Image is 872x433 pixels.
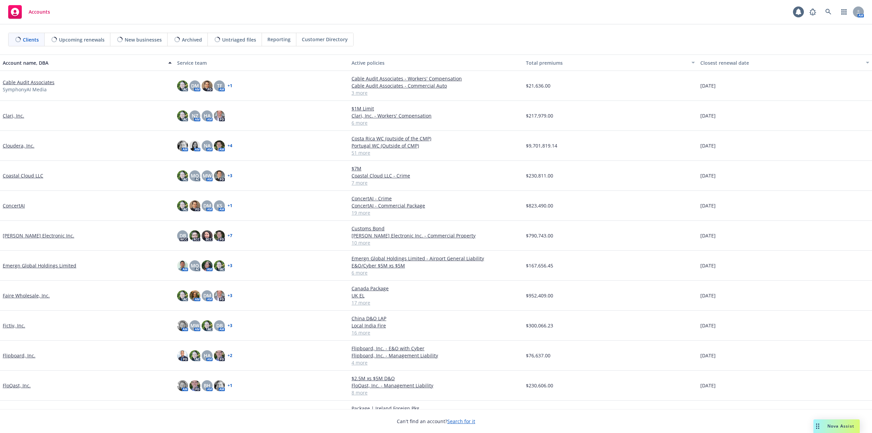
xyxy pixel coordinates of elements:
span: DM [191,82,199,89]
img: photo [214,230,225,241]
img: photo [177,350,188,361]
a: ConcertAI - Crime [352,195,520,202]
a: Switch app [837,5,851,19]
a: Cable Audit Associates - Workers' Compensation [352,75,520,82]
img: photo [177,290,188,301]
span: [DATE] [700,292,716,299]
span: Customer Directory [302,36,348,43]
a: [PERSON_NAME] Electronic Inc. - Commercial Property [352,232,520,239]
a: Portugal WC (Outside of CMP) [352,142,520,149]
span: DB [216,322,223,329]
img: photo [189,380,200,391]
span: [DATE] [700,142,716,149]
a: Emergn Global Holdings Limited - Airport General Liability [352,255,520,262]
a: ConcertAI [3,202,25,209]
button: Total premiums [523,55,698,71]
span: KS [217,202,222,209]
a: 17 more [352,299,520,306]
a: 3 more [352,89,520,96]
a: 4 more [352,359,520,366]
span: [DATE] [700,352,716,359]
a: $1M Limit [352,105,520,112]
span: Can't find an account? [397,418,475,425]
a: [PERSON_NAME] Electronic Inc. [3,232,74,239]
img: photo [189,140,200,151]
div: Active policies [352,59,520,66]
img: photo [177,170,188,181]
img: photo [202,80,213,91]
img: photo [202,230,213,241]
span: [DATE] [700,112,716,119]
a: Coastal Cloud LLC [3,172,43,179]
img: photo [189,350,200,361]
span: [DATE] [700,322,716,329]
span: BH [204,382,211,389]
a: Search [822,5,835,19]
span: $9,701,819.14 [526,142,557,149]
img: photo [177,200,188,211]
span: $230,811.00 [526,172,553,179]
a: 10 more [352,239,520,246]
a: + 3 [228,324,232,328]
img: photo [177,110,188,121]
img: photo [214,170,225,181]
span: MW [190,322,199,329]
img: photo [189,290,200,301]
a: Accounts [5,2,53,21]
span: MQ [191,172,199,179]
a: Flipboard, Inc. - E&O with Cyber [352,345,520,352]
a: Clari, Inc. - Workers' Compensation [352,112,520,119]
a: + 4 [228,144,232,148]
a: Coastal Cloud LLC - Crime [352,172,520,179]
span: Accounts [29,9,50,15]
a: Cable Audit Associates - Commercial Auto [352,82,520,89]
a: Customs Bond [352,225,520,232]
a: Cable Audit Associates [3,79,54,86]
span: New businesses [125,36,162,43]
img: photo [214,350,225,361]
a: 19 more [352,209,520,216]
span: [DATE] [700,382,716,389]
button: Closest renewal date [698,55,872,71]
a: 7 more [352,179,520,186]
span: $76,637.00 [526,352,550,359]
img: photo [189,230,200,241]
span: [DATE] [700,262,716,269]
img: photo [177,320,188,331]
span: TF [217,82,222,89]
img: photo [214,140,225,151]
a: Costa Rica WC (outside of the CMP) [352,135,520,142]
span: $217,979.00 [526,112,553,119]
img: photo [214,260,225,271]
img: photo [189,200,200,211]
div: Closest renewal date [700,59,862,66]
img: photo [202,260,213,271]
a: + 1 [228,384,232,388]
span: $790,743.00 [526,232,553,239]
span: [DATE] [700,172,716,179]
span: NZ [192,112,198,119]
a: Faire Wholesale, Inc. [3,292,50,299]
img: photo [177,260,188,271]
img: photo [202,320,213,331]
span: [DATE] [700,202,716,209]
a: 6 more [352,269,520,276]
a: 16 more [352,329,520,336]
button: Nova Assist [813,419,860,433]
span: DB [180,232,186,239]
div: Service team [177,59,346,66]
img: photo [214,380,225,391]
a: Clari, Inc. [3,112,24,119]
img: photo [214,110,225,121]
span: [DATE] [700,82,716,89]
a: 8 more [352,389,520,396]
img: photo [177,140,188,151]
a: Local India Fire [352,322,520,329]
a: Emergn Global Holdings Limited [3,262,76,269]
a: + 2 [228,354,232,358]
a: $2.5M xs $5M D&O [352,375,520,382]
